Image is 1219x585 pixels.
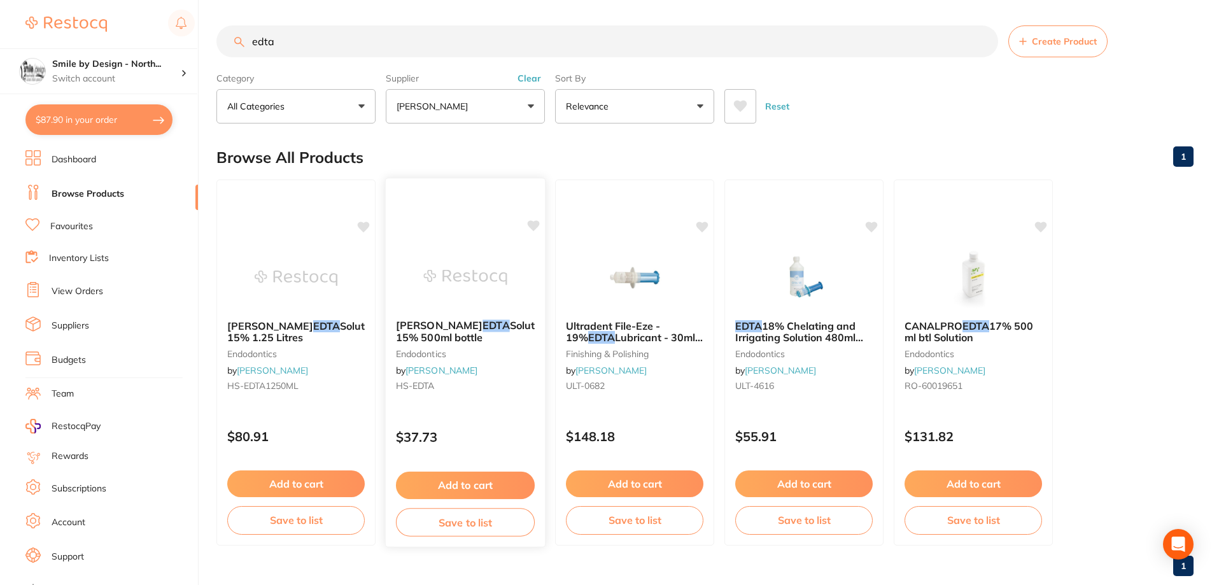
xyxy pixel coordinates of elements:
[227,100,290,113] p: All Categories
[397,100,473,113] p: [PERSON_NAME]
[396,319,549,344] span: Solution 15% 500ml bottle
[905,320,1042,344] b: CANALPRO EDTA 17% 500 ml btl Solution
[566,365,647,376] span: by
[905,349,1042,359] small: endodontics
[962,320,989,332] em: EDTA
[227,320,365,344] b: HALAS EDTA Solution 15% 1.25 Litres
[227,349,365,359] small: endodontics
[25,419,41,433] img: RestocqPay
[735,365,816,376] span: by
[52,320,89,332] a: Suppliers
[761,89,793,123] button: Reset
[1173,144,1194,169] a: 1
[25,419,101,433] a: RestocqPay
[905,380,962,391] span: RO-60019651
[396,348,535,358] small: endodontics
[735,320,762,332] em: EDTA
[216,25,998,57] input: Search Products
[514,73,545,84] button: Clear
[1173,553,1194,579] a: 1
[566,429,703,444] p: $148.18
[735,320,873,344] b: EDTA 18% Chelating and Irrigating Solution 480ml btle
[386,73,545,84] label: Supplier
[735,506,873,534] button: Save to list
[396,365,477,376] span: by
[396,320,535,343] b: HALAS EDTA Solution 15% 500ml bottle
[227,506,365,534] button: Save to list
[52,285,103,298] a: View Orders
[905,320,962,332] span: CANALPRO
[52,73,181,85] p: Switch account
[52,188,124,201] a: Browse Products
[735,470,873,497] button: Add to cart
[735,349,873,359] small: endodontics
[745,365,816,376] a: [PERSON_NAME]
[735,429,873,444] p: $55.91
[396,430,535,444] p: $37.73
[914,365,985,376] a: [PERSON_NAME]
[52,153,96,166] a: Dashboard
[49,252,109,265] a: Inventory Lists
[566,349,703,359] small: finishing & polishing
[566,320,703,344] b: Ultradent File-Eze - 19% EDTA Lubricant - 30ml IndiSpense Syringe, 1-Pack
[20,59,45,84] img: Smile by Design - North Sydney
[52,450,88,463] a: Rewards
[52,388,74,400] a: Team
[216,73,376,84] label: Category
[905,365,985,376] span: by
[396,472,535,499] button: Add to cart
[735,380,774,391] span: ULT-4616
[593,246,676,310] img: Ultradent File-Eze - 19% EDTA Lubricant - 30ml IndiSpense Syringe, 1-Pack
[50,220,93,233] a: Favourites
[555,73,714,84] label: Sort By
[396,380,435,391] span: HS-EDTA
[25,17,107,32] img: Restocq Logo
[237,365,308,376] a: [PERSON_NAME]
[216,89,376,123] button: All Categories
[1008,25,1108,57] button: Create Product
[405,365,477,376] a: [PERSON_NAME]
[555,89,714,123] button: Relevance
[566,320,660,344] span: Ultradent File-Eze - 19%
[1032,36,1097,46] span: Create Product
[932,246,1015,310] img: CANALPRO EDTA 17% 500 ml btl Solution
[566,470,703,497] button: Add to cart
[227,320,379,344] span: Solution 15% 1.25 Litres
[905,429,1042,444] p: $131.82
[566,100,614,113] p: Relevance
[588,331,615,344] em: EDTA
[227,470,365,497] button: Add to cart
[575,365,647,376] a: [PERSON_NAME]
[25,104,173,135] button: $87.90 in your order
[483,319,509,332] em: EDTA
[763,246,845,310] img: EDTA 18% Chelating and Irrigating Solution 480ml btle
[255,246,337,310] img: HALAS EDTA Solution 15% 1.25 Litres
[1163,529,1194,560] div: Open Intercom Messenger
[396,508,535,537] button: Save to list
[52,58,181,71] h4: Smile by Design - North Sydney
[423,245,507,309] img: HALAS EDTA Solution 15% 500ml bottle
[227,429,365,444] p: $80.91
[313,320,340,332] em: EDTA
[52,516,85,529] a: Account
[396,319,483,332] span: [PERSON_NAME]
[905,506,1042,534] button: Save to list
[52,551,84,563] a: Support
[386,89,545,123] button: [PERSON_NAME]
[905,320,1033,344] span: 17% 500 ml btl Solution
[25,10,107,39] a: Restocq Logo
[227,380,299,391] span: HS-EDTA1250ML
[52,483,106,495] a: Subscriptions
[216,149,363,167] h2: Browse All Products
[905,470,1042,497] button: Add to cart
[227,365,308,376] span: by
[735,320,863,356] span: 18% Chelating and Irrigating Solution 480ml btle
[52,354,86,367] a: Budgets
[227,320,313,332] span: [PERSON_NAME]
[566,506,703,534] button: Save to list
[566,331,703,355] span: Lubricant - 30ml IndiSpense Syringe, 1-Pack
[52,420,101,433] span: RestocqPay
[566,380,605,391] span: ULT-0682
